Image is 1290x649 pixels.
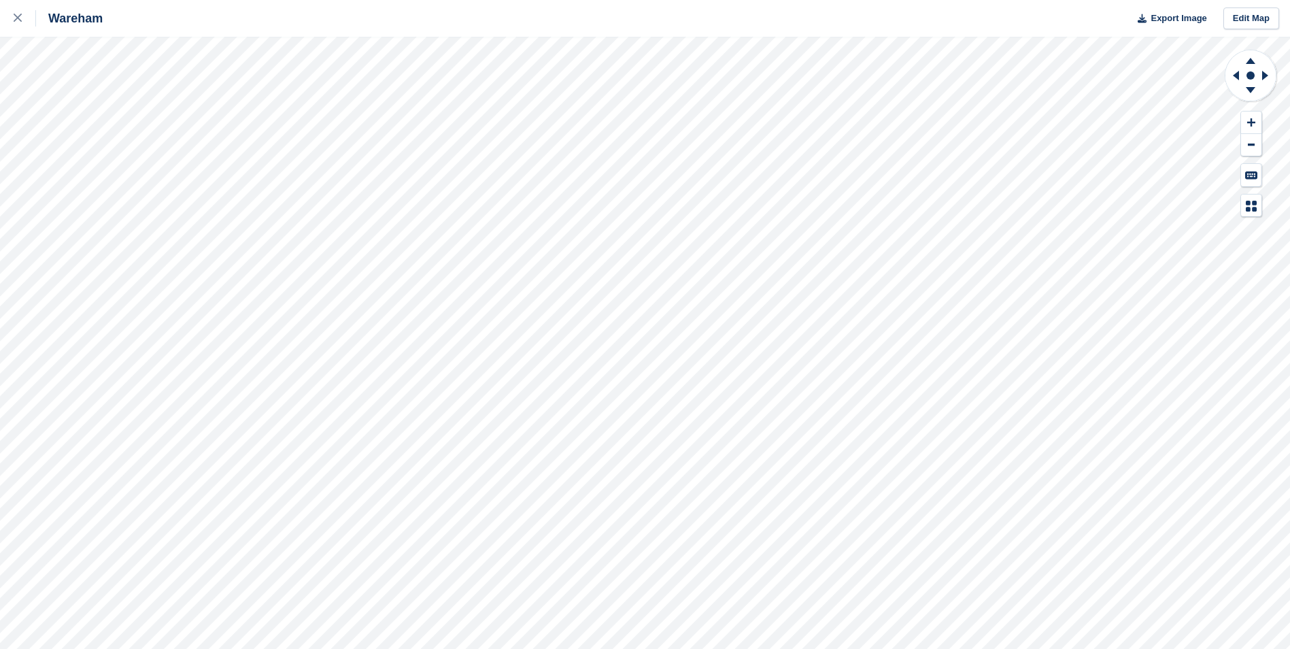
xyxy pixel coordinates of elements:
button: Zoom In [1241,112,1261,134]
a: Edit Map [1223,7,1279,30]
div: Wareham [36,10,103,27]
button: Keyboard Shortcuts [1241,164,1261,186]
button: Zoom Out [1241,134,1261,156]
button: Export Image [1130,7,1207,30]
span: Export Image [1151,12,1206,25]
button: Map Legend [1241,195,1261,217]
